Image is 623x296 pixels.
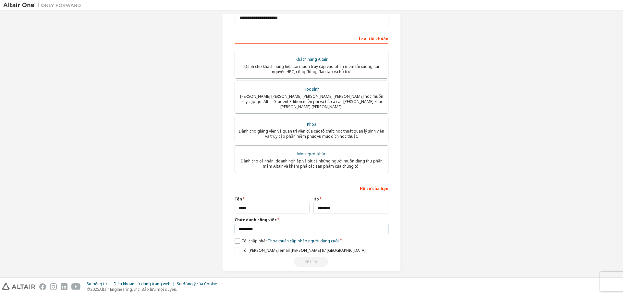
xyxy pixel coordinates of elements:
[313,196,319,202] font: Họ
[61,283,67,290] img: linkedin.svg
[113,281,171,287] font: Điều khoản sử dụng trang web
[235,196,242,202] font: Tên
[297,151,326,157] font: Mọi người khác
[235,217,277,223] font: Chức danh công việc
[87,287,90,292] font: ©
[3,2,84,8] img: Altair One
[235,257,388,267] div: Read and acccept EULA to continue
[39,283,46,290] img: facebook.svg
[244,64,379,74] font: Dành cho khách hàng hiện tại muốn truy cập vào phần mềm tải xuống, tài nguyên HPC, cộng đồng, đào...
[242,248,366,253] font: Tôi [PERSON_NAME] email [PERSON_NAME] từ [GEOGRAPHIC_DATA]
[240,94,383,109] font: [PERSON_NAME] [PERSON_NAME] [PERSON_NAME] [PERSON_NAME] học muốn truy cập gói Altair Student Edit...
[177,281,217,287] font: Sự đồng ý của Cookie
[99,287,177,292] font: Altair Engineering, Inc. Bảo lưu mọi quyền.
[242,238,268,244] font: Tôi chấp nhận
[296,57,328,62] font: Khách hàng Altair
[304,86,320,92] font: Học sinh
[90,287,99,292] font: 2025
[360,186,388,191] font: Hồ sơ của bạn
[2,283,35,290] img: altair_logo.svg
[241,158,383,169] font: Dành cho cá nhân, doanh nghiệp và tất cả những người muốn dùng thử phần mềm Altair và khám phá cá...
[307,122,316,127] font: Khoa
[71,283,81,290] img: youtube.svg
[239,128,384,139] font: Dành cho giảng viên và quản trị viên của các tổ chức học thuật quản lý sinh viên và truy cập phần...
[268,238,339,244] font: Thỏa thuận cấp phép người dùng cuối
[87,281,107,287] font: Sự riêng tư
[50,283,57,290] img: instagram.svg
[359,36,388,42] font: Loại tài khoản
